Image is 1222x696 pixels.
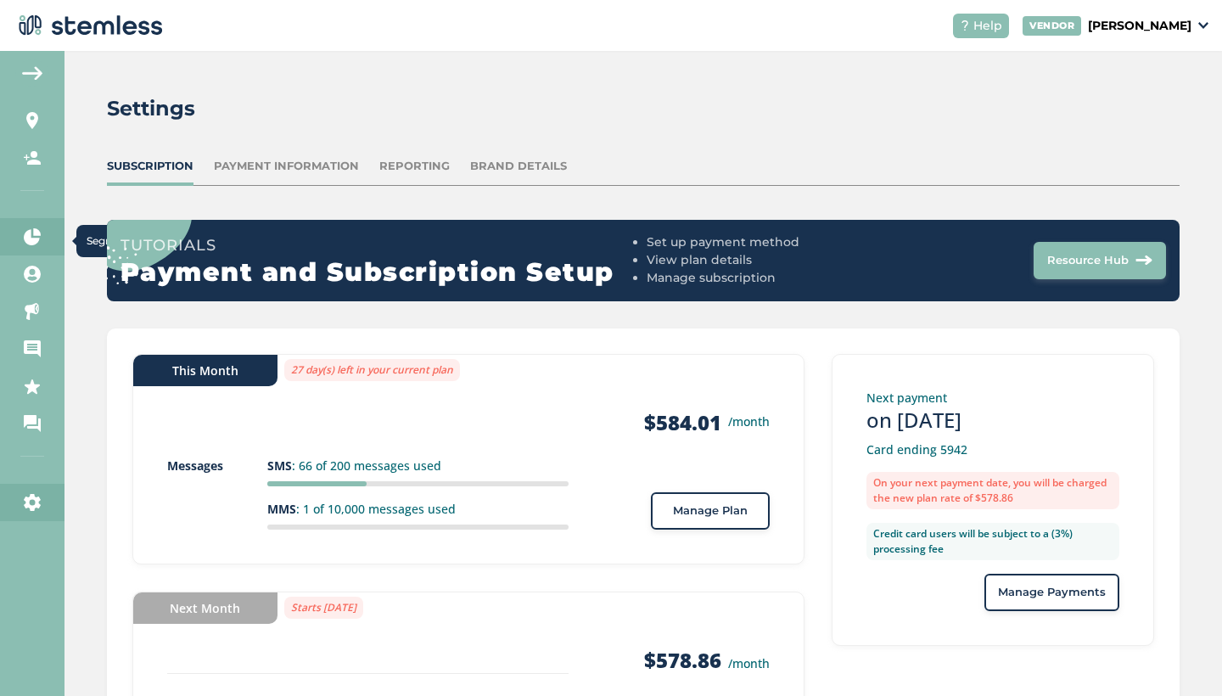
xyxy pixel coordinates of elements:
img: circle_dots-9438f9e3.svg [81,162,193,283]
iframe: Chat Widget [1137,615,1222,696]
img: icon-help-white-03924b79.svg [960,20,970,31]
span: Manage Payments [998,584,1106,601]
label: Starts [DATE] [284,597,363,619]
strong: $578.86 [644,646,721,674]
h3: on [DATE] [866,407,1119,434]
div: Payment Information [214,158,359,175]
img: icon_down-arrow-small-66adaf34.svg [1198,22,1208,29]
img: logo-dark-0685b13c.svg [14,8,163,42]
label: 27 day(s) left in your current plan [284,359,460,381]
small: /month [728,413,770,430]
div: Brand Details [470,158,567,175]
span: Manage Plan [673,502,748,519]
p: Next payment [866,389,1119,407]
span: Resource Hub [1047,252,1129,269]
div: VENDOR [1023,16,1081,36]
div: Segments [76,225,149,257]
div: Reporting [379,158,450,175]
p: : 1 of 10,000 messages used [267,500,569,518]
div: Subscription [107,158,193,175]
p: Card ending 5942 [866,441,1119,458]
button: Resource Hub [1034,242,1166,279]
div: This Month [133,355,277,386]
img: icon-arrow-back-accent-c549486e.svg [22,66,42,80]
p: : 66 of 200 messages used [267,457,569,474]
div: Next Month [133,592,277,624]
li: Set up payment method [647,233,903,251]
h2: Payment and Subscription Setup [121,257,640,288]
strong: MMS [267,501,296,517]
strong: SMS [267,457,292,474]
li: View plan details [647,251,903,269]
small: /month [728,655,770,671]
h3: Tutorials [121,233,640,257]
label: On your next payment date, you will be charged the new plan rate of $578.86 [866,472,1119,509]
strong: $584.01 [644,409,721,436]
button: Manage Payments [984,574,1119,611]
li: Manage subscription [647,269,903,287]
h2: Settings [107,93,195,124]
label: Credit card users will be subject to a (3%) processing fee [866,523,1119,560]
p: Messages [167,457,267,474]
p: [PERSON_NAME] [1088,17,1191,35]
span: Help [973,17,1002,35]
button: Manage Plan [651,492,770,530]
